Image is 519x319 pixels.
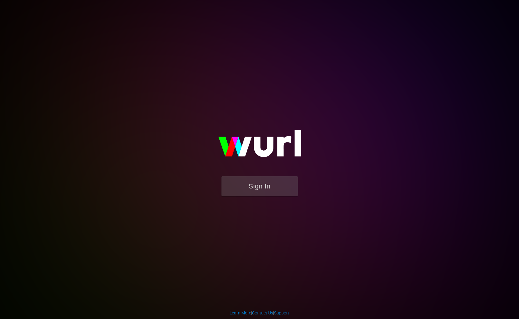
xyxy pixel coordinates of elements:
a: Learn More [230,310,251,315]
img: wurl-logo-on-black-223613ac3d8ba8fe6dc639794a292ebdb59501304c7dfd60c99c58986ef67473.svg [199,117,321,176]
a: Support [274,310,289,315]
div: | | [230,310,289,316]
a: Contact Us [252,310,273,315]
button: Sign In [221,176,298,196]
